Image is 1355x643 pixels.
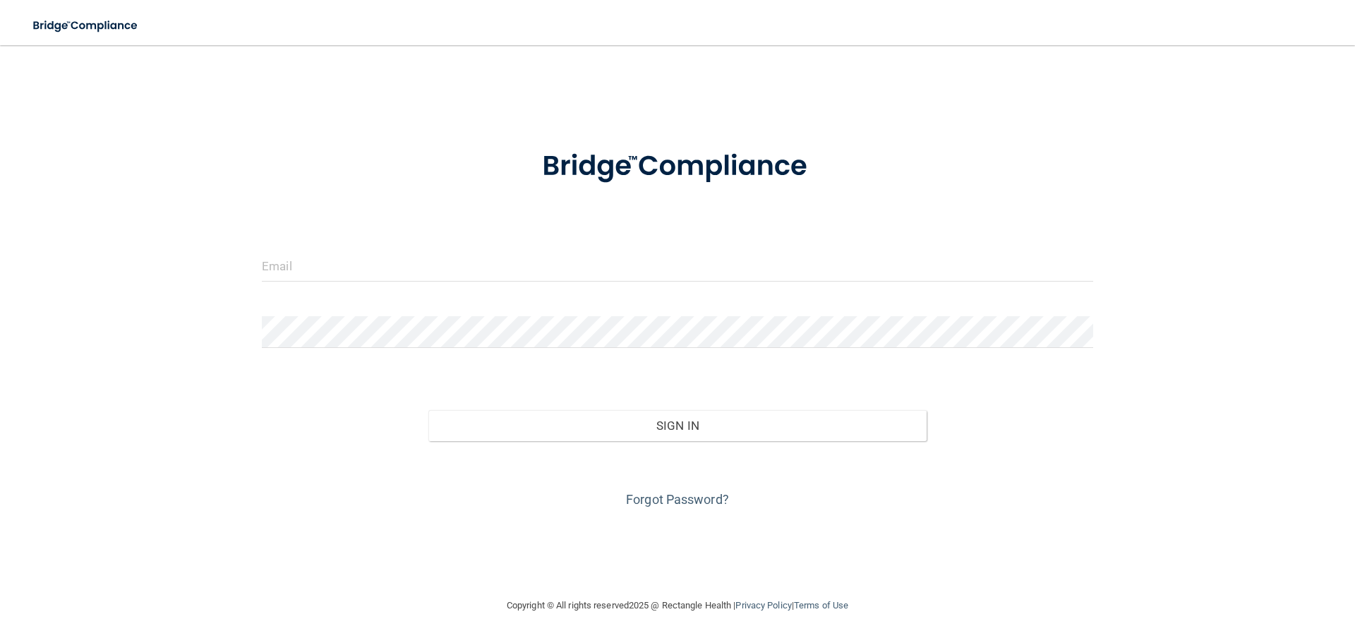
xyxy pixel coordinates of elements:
[735,600,791,611] a: Privacy Policy
[513,130,842,203] img: bridge_compliance_login_screen.278c3ca4.svg
[428,410,927,441] button: Sign In
[420,583,935,628] div: Copyright © All rights reserved 2025 @ Rectangle Health | |
[262,250,1093,282] input: Email
[21,11,151,40] img: bridge_compliance_login_screen.278c3ca4.svg
[626,492,729,507] a: Forgot Password?
[794,600,848,611] a: Terms of Use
